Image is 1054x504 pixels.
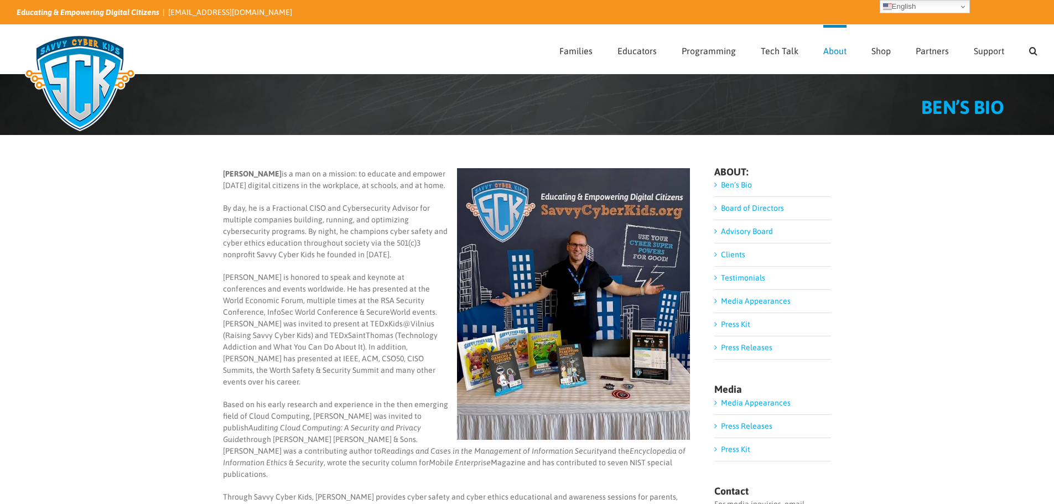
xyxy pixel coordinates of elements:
[223,169,282,178] b: [PERSON_NAME]
[721,320,750,329] a: Press Kit
[17,28,143,138] img: Savvy Cyber Kids Logo
[721,297,791,305] a: Media Appearances
[223,272,690,388] p: [PERSON_NAME] is honored to speak and keynote at conferences and events worldwide. He has present...
[916,25,949,74] a: Partners
[617,25,657,74] a: Educators
[223,423,421,444] i: Auditing Cloud Computing: A Security and Privacy Guide
[721,273,765,282] a: Testimonials
[721,180,752,189] a: Ben’s Bio
[559,46,593,55] span: Families
[559,25,1037,74] nav: Main Menu
[223,168,690,191] p: is a man on a mission: to educate and empower [DATE] digital citizens in the workplace, at school...
[921,96,1004,118] span: BEN’S BIO
[974,46,1004,55] span: Support
[871,46,891,55] span: Shop
[823,25,847,74] a: About
[429,458,491,467] i: Mobile Enterprise
[168,8,292,17] a: [EMAIL_ADDRESS][DOMAIN_NAME]
[223,446,686,467] i: Encyclopedia of Information Ethics & Security
[381,446,603,455] i: Readings and Cases in the Management of Information Security
[17,8,159,17] i: Educating & Empowering Digital Citizens
[223,399,690,480] p: Based on his early research and experience in the then emerging field of Cloud Computing, [PERSON...
[559,25,593,74] a: Families
[1029,25,1037,74] a: Search
[721,204,784,212] a: Board of Directors
[714,167,831,177] h4: ABOUT:
[617,46,657,55] span: Educators
[823,46,847,55] span: About
[721,398,791,407] a: Media Appearances
[721,343,772,352] a: Press Releases
[682,25,736,74] a: Programming
[721,250,745,259] a: Clients
[682,46,736,55] span: Programming
[761,25,798,74] a: Tech Talk
[721,422,772,430] a: Press Releases
[883,2,892,11] img: en
[721,227,773,236] a: Advisory Board
[714,385,831,394] h4: Media
[223,204,448,259] span: By day, he is a Fractional CISO and Cybersecurity Advisor for multiple companies building, runnin...
[761,46,798,55] span: Tech Talk
[721,445,750,454] a: Press Kit
[916,46,949,55] span: Partners
[974,25,1004,74] a: Support
[714,486,831,496] h4: Contact
[871,25,891,74] a: Shop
